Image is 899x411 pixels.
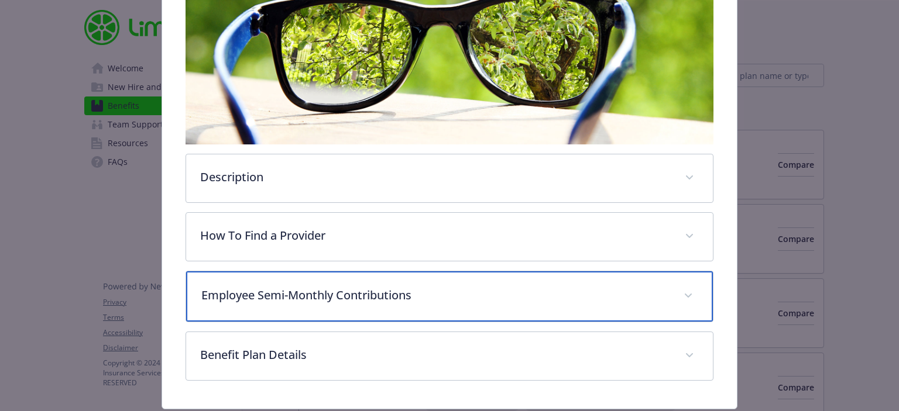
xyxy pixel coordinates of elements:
p: Description [200,168,670,186]
div: Description [186,154,712,202]
div: Benefit Plan Details [186,332,712,380]
div: Employee Semi-Monthly Contributions [186,271,712,322]
p: How To Find a Provider [200,227,670,244]
div: How To Find a Provider [186,213,712,261]
p: Benefit Plan Details [200,346,670,364]
p: Employee Semi-Monthly Contributions [201,286,669,304]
